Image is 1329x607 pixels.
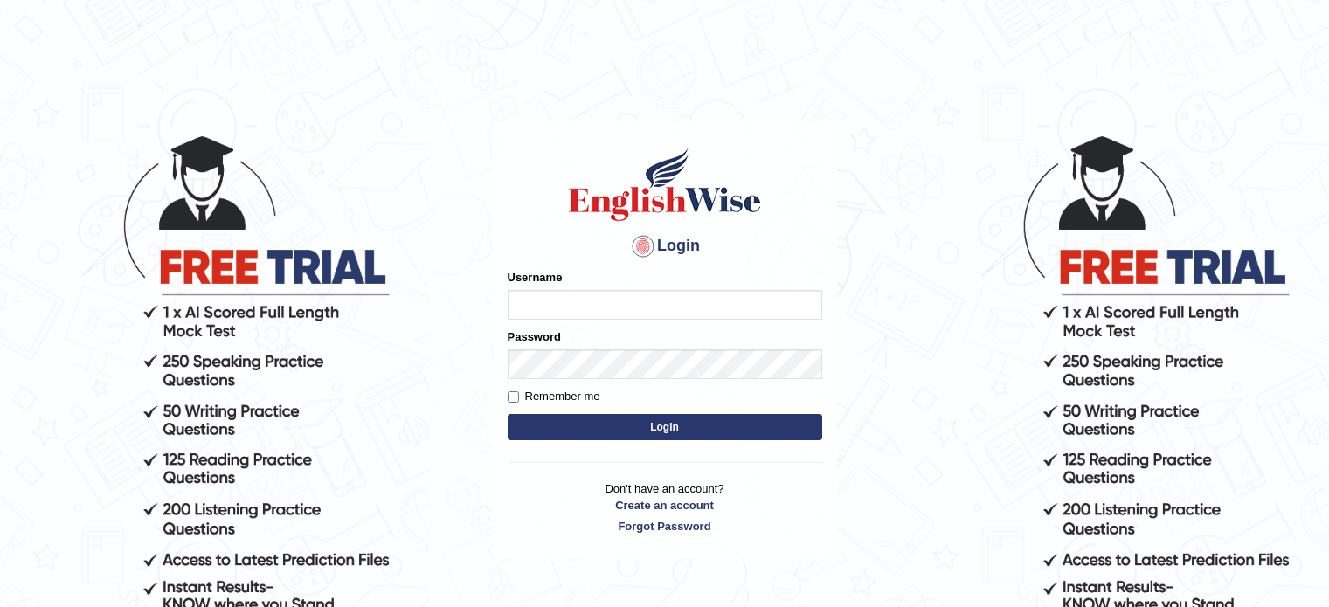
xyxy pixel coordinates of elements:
input: Remember me [508,391,519,403]
label: Password [508,328,561,345]
a: Create an account [508,497,822,514]
button: Login [508,414,822,440]
img: Logo of English Wise sign in for intelligent practice with AI [565,145,765,224]
label: Username [508,269,563,286]
label: Remember me [508,388,600,405]
h4: Login [508,232,822,260]
p: Don't have an account? [508,480,822,535]
a: Forgot Password [508,518,822,535]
